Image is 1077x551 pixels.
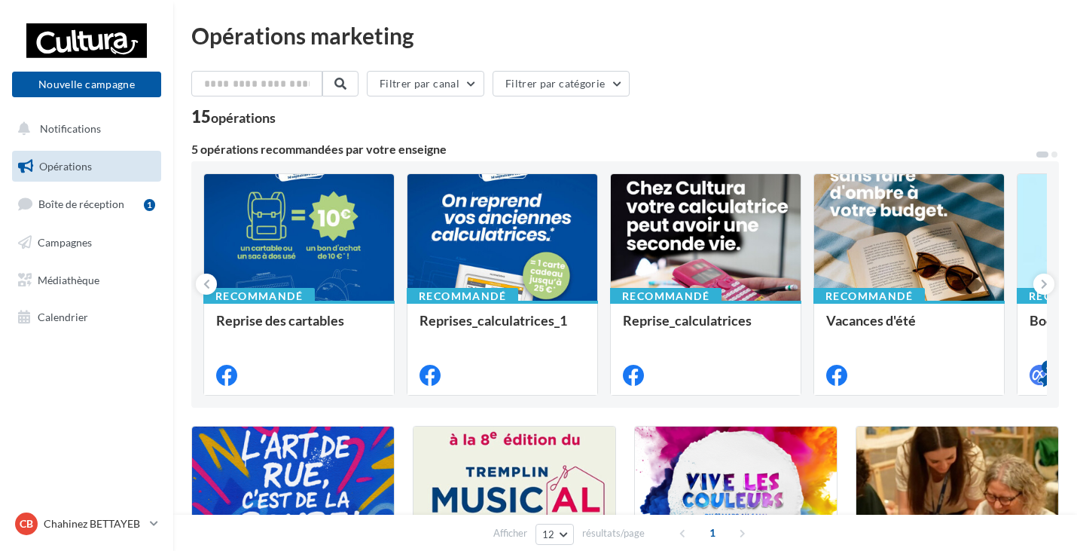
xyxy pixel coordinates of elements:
[610,288,722,305] div: Recommandé
[826,313,992,343] div: Vacances d'été
[9,151,164,182] a: Opérations
[813,288,925,305] div: Recommandé
[12,72,161,97] button: Nouvelle campagne
[216,313,382,343] div: Reprise des cartables
[38,197,124,210] span: Boîte de réception
[407,288,518,305] div: Recommandé
[535,524,574,545] button: 12
[700,521,725,545] span: 1
[191,143,1035,155] div: 5 opérations recommandées par votre enseigne
[203,288,315,305] div: Recommandé
[211,111,276,124] div: opérations
[9,227,164,259] a: Campagnes
[144,199,155,211] div: 1
[420,313,585,343] div: Reprises_calculatrices_1
[40,122,101,135] span: Notifications
[493,71,630,96] button: Filtrer par catégorie
[9,113,158,145] button: Notifications
[38,236,92,249] span: Campagnes
[191,109,276,125] div: 15
[9,302,164,333] a: Calendrier
[9,188,164,220] a: Boîte de réception1
[12,510,161,538] a: CB Chahinez BETTAYEB
[493,526,527,540] span: Afficher
[38,311,88,323] span: Calendrier
[191,24,1059,47] div: Opérations marketing
[542,528,555,540] span: 12
[38,273,99,286] span: Médiathèque
[20,516,33,531] span: CB
[623,313,789,343] div: Reprise_calculatrices
[582,526,645,540] span: résultats/page
[9,265,164,296] a: Médiathèque
[39,160,92,173] span: Opérations
[367,71,484,96] button: Filtrer par canal
[44,516,144,531] p: Chahinez BETTAYEB
[1042,360,1055,374] div: 4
